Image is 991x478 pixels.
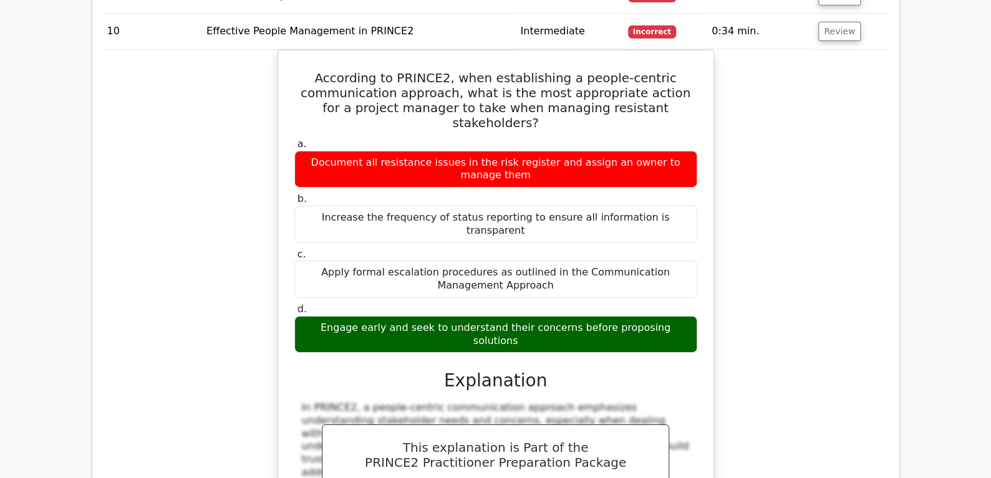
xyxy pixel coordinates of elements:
[297,303,307,315] span: d.
[302,370,690,391] h3: Explanation
[294,206,697,243] div: Increase the frequency of status reporting to ensure all information is transparent
[201,14,515,49] td: Effective People Management in PRINCE2
[707,14,813,49] td: 0:34 min.
[818,22,861,41] button: Review
[294,261,697,298] div: Apply formal escalation procedures as outlined in the Communication Management Approach
[628,26,676,38] span: Incorrect
[297,193,307,204] span: b.
[297,138,307,150] span: a.
[293,70,699,130] h5: According to PRINCE2, when establishing a people-centric communication approach, what is the most...
[294,151,697,188] div: Document all resistance issues in the risk register and assign an owner to manage them
[294,316,697,353] div: Engage early and seek to understand their concerns before proposing solutions
[297,248,306,260] span: c.
[102,14,201,49] td: 10
[515,14,622,49] td: Intermediate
